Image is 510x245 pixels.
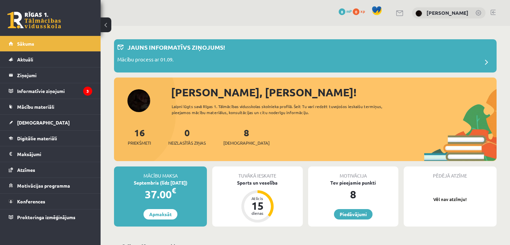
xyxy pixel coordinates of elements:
a: Digitālie materiāli [9,131,92,146]
a: Jauns informatīvs ziņojums! Mācību process ar 01.09. [117,43,493,69]
a: Motivācijas programma [9,178,92,193]
span: mP [346,8,352,14]
span: [DEMOGRAPHIC_DATA] [223,140,270,146]
p: Vēl nav atzīmju! [407,196,493,203]
p: Jauns informatīvs ziņojums! [127,43,225,52]
legend: Ziņojumi [17,67,92,83]
a: [DEMOGRAPHIC_DATA] [9,115,92,130]
div: Septembris (līdz [DATE]) [114,179,207,186]
a: Rīgas 1. Tālmācības vidusskola [7,12,61,29]
span: [DEMOGRAPHIC_DATA] [17,119,70,126]
span: Mācību materiāli [17,104,54,110]
span: Aktuāli [17,56,33,62]
a: Konferences [9,194,92,209]
span: Digitālie materiāli [17,135,57,141]
span: 0 [353,8,359,15]
a: Sports un veselība Atlicis 15 dienas [212,179,302,224]
legend: Maksājumi [17,146,92,162]
a: 8 mP [339,8,352,14]
div: Mācību maksa [114,166,207,179]
span: Atzīmes [17,167,35,173]
a: Informatīvie ziņojumi3 [9,83,92,99]
span: xp [360,8,365,14]
span: Motivācijas programma [17,183,70,189]
span: Priekšmeti [128,140,151,146]
a: Sākums [9,36,92,51]
a: Proktoringa izmēģinājums [9,209,92,225]
div: dienas [247,211,268,215]
span: 8 [339,8,345,15]
a: 16Priekšmeti [128,127,151,146]
div: Sports un veselība [212,179,302,186]
span: Proktoringa izmēģinājums [17,214,75,220]
p: Mācību process ar 01.09. [117,56,174,65]
a: [PERSON_NAME] [427,9,468,16]
div: Atlicis [247,196,268,200]
a: Atzīmes [9,162,92,178]
div: Motivācija [308,166,398,179]
a: 0 xp [353,8,368,14]
a: Ziņojumi [9,67,92,83]
div: Tuvākā ieskaite [212,166,302,179]
div: Pēdējā atzīme [404,166,497,179]
a: 0Neizlasītās ziņas [168,127,206,146]
div: Tev pieejamie punkti [308,179,398,186]
a: 8[DEMOGRAPHIC_DATA] [223,127,270,146]
a: Aktuāli [9,52,92,67]
div: 8 [308,186,398,202]
span: € [172,186,176,195]
a: Piedāvājumi [334,209,373,219]
span: Neizlasītās ziņas [168,140,206,146]
img: Linda Rutka [415,10,422,17]
div: 15 [247,200,268,211]
div: [PERSON_NAME], [PERSON_NAME]! [171,84,497,100]
a: Apmaksāt [144,209,177,219]
legend: Informatīvie ziņojumi [17,83,92,99]
span: Sākums [17,41,34,47]
div: 37.00 [114,186,207,202]
span: Konferences [17,198,45,204]
a: Maksājumi [9,146,92,162]
i: 3 [83,87,92,96]
div: Laipni lūgts savā Rīgas 1. Tālmācības vidusskolas skolnieka profilā. Šeit Tu vari redzēt tuvojošo... [172,103,401,115]
a: Mācību materiāli [9,99,92,114]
